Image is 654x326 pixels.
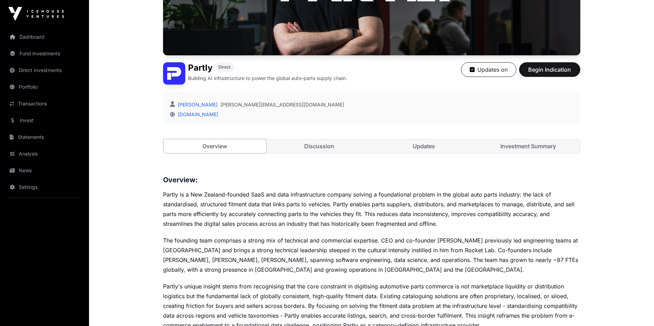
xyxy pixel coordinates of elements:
[163,236,580,275] p: The founding team comprises a strong mix of technical and commercial expertise. CEO and co-founde...
[6,113,83,128] a: Invest
[461,62,516,77] button: Updates on
[6,180,83,195] a: Settings
[8,7,64,21] img: Icehouse Ventures Logo
[163,139,580,153] nav: Tabs
[6,163,83,178] a: News
[218,64,231,70] span: Direct
[188,62,212,73] h1: Partly
[268,139,371,153] a: Discussion
[6,29,83,45] a: Dashboard
[519,62,580,77] button: Begin Indication
[519,69,580,76] a: Begin Indication
[372,139,476,153] a: Updates
[6,79,83,95] a: Portfolio
[6,96,83,111] a: Transactions
[6,63,83,78] a: Direct Investments
[6,46,83,61] a: Fund Investments
[163,174,580,185] h3: Overview:
[188,75,347,82] p: Building AI infrastructure to power the global auto-parts supply chain.
[163,139,267,153] a: Overview
[477,139,580,153] a: Investment Summary
[163,62,185,85] img: Partly
[220,101,344,108] a: [PERSON_NAME][EMAIL_ADDRESS][DOMAIN_NAME]
[528,65,572,74] span: Begin Indication
[176,102,218,108] a: [PERSON_NAME]
[619,293,654,326] iframe: Chat Widget
[163,190,580,229] p: Partly is a New Zealand-founded SaaS and data infrastructure company solving a foundational probl...
[6,129,83,145] a: Statements
[6,146,83,161] a: Analysis
[175,111,218,117] a: [DOMAIN_NAME]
